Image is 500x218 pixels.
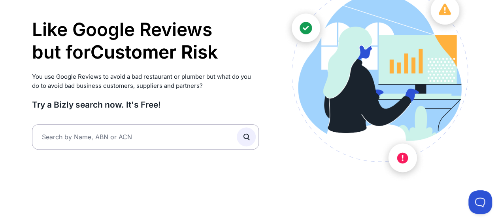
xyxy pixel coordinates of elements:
iframe: Toggle Customer Support [468,190,492,214]
input: Search by Name, ABN or ACN [32,124,259,150]
li: Supplier Risk [91,64,218,87]
p: You use Google Reviews to avoid a bad restaurant or plumber but what do you do to avoid bad busin... [32,72,259,90]
h3: Try a Bizly search now. It's Free! [32,99,259,110]
h1: Like Google Reviews but for [32,18,259,64]
li: Customer Risk [91,41,218,64]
